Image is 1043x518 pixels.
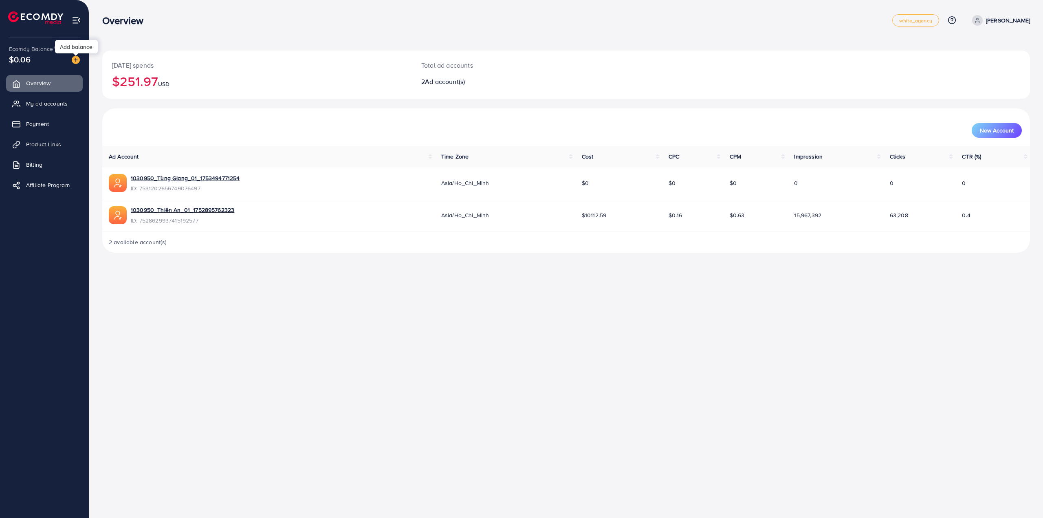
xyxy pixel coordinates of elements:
[9,45,53,53] span: Ecomdy Balance
[6,75,83,91] a: Overview
[6,136,83,152] a: Product Links
[26,79,51,87] span: Overview
[794,211,821,219] span: 15,967,392
[102,15,150,26] h3: Overview
[112,60,402,70] p: [DATE] spends
[26,181,70,189] span: Affiliate Program
[730,152,741,161] span: CPM
[794,179,798,187] span: 0
[441,152,469,161] span: Time Zone
[131,206,234,214] a: 1030950_Thiên An_01_1752895762323
[131,174,240,182] a: 1030950_Tùng Giang_01_1753494771254
[109,206,127,224] img: ic-ads-acc.e4c84228.svg
[794,152,823,161] span: Impression
[980,128,1014,133] span: New Account
[109,238,167,246] span: 2 available account(s)
[72,15,81,25] img: menu
[421,78,634,86] h2: 2
[962,211,970,219] span: 0.4
[441,211,489,219] span: Asia/Ho_Chi_Minh
[112,73,402,89] h2: $251.97
[892,14,939,26] a: white_agency
[6,116,83,132] a: Payment
[582,211,606,219] span: $10112.59
[962,152,981,161] span: CTR (%)
[582,152,594,161] span: Cost
[730,179,737,187] span: $0
[986,15,1030,25] p: [PERSON_NAME]
[26,120,49,128] span: Payment
[1008,481,1037,512] iframe: Chat
[582,179,589,187] span: $0
[26,99,68,108] span: My ad accounts
[890,152,905,161] span: Clicks
[669,152,679,161] span: CPC
[890,211,908,219] span: 63,208
[6,177,83,193] a: Affiliate Program
[962,179,966,187] span: 0
[26,140,61,148] span: Product Links
[669,211,682,219] span: $0.16
[72,56,80,64] img: image
[421,60,634,70] p: Total ad accounts
[6,95,83,112] a: My ad accounts
[131,184,240,192] span: ID: 7531202656749076497
[6,157,83,173] a: Billing
[158,80,169,88] span: USD
[441,179,489,187] span: Asia/Ho_Chi_Minh
[425,77,465,86] span: Ad account(s)
[8,11,63,24] img: logo
[109,152,139,161] span: Ad Account
[109,174,127,192] img: ic-ads-acc.e4c84228.svg
[55,40,98,53] div: Add balance
[972,123,1022,138] button: New Account
[969,15,1030,26] a: [PERSON_NAME]
[9,53,31,65] span: $0.06
[890,179,893,187] span: 0
[131,216,234,225] span: ID: 7528629937415192577
[669,179,676,187] span: $0
[26,161,42,169] span: Billing
[730,211,745,219] span: $0.63
[899,18,932,23] span: white_agency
